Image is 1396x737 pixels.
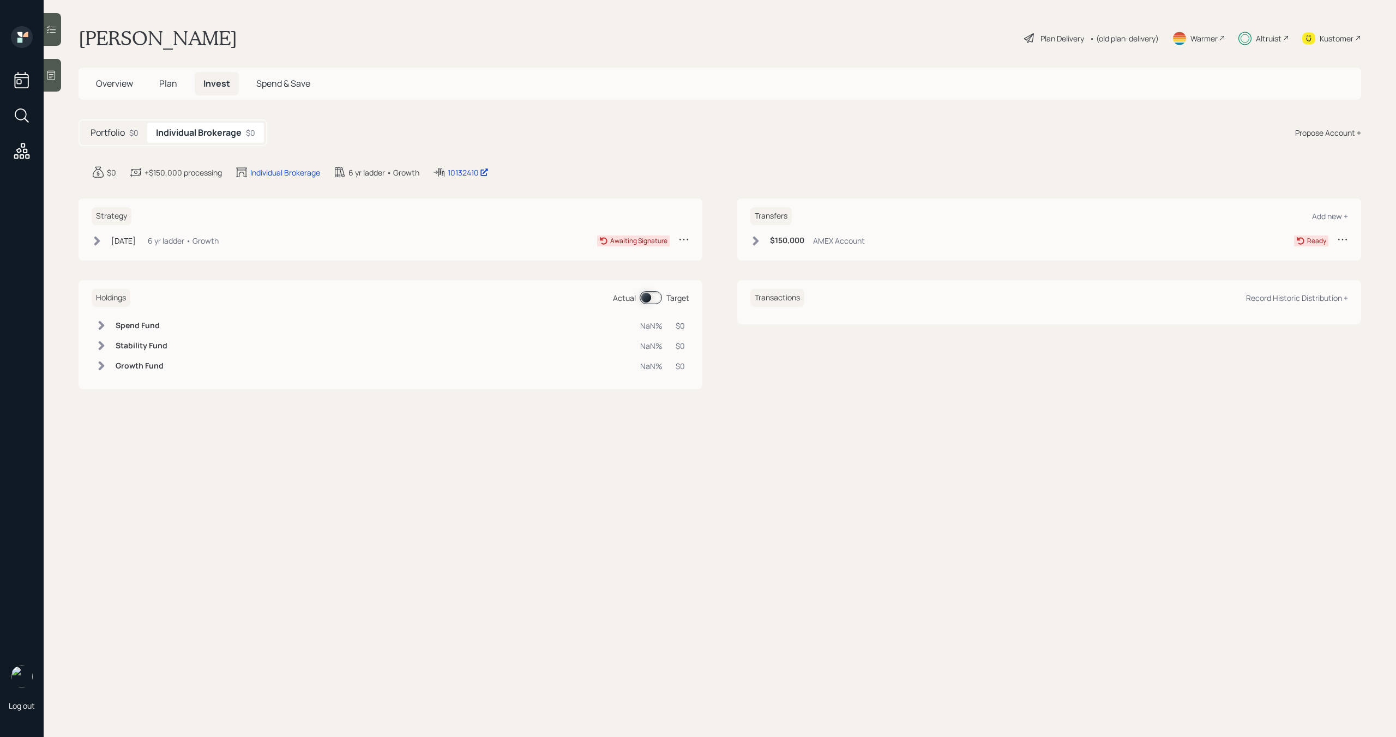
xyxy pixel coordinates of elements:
[1246,293,1348,303] div: Record Historic Distribution +
[1307,236,1326,246] div: Ready
[666,292,689,304] div: Target
[91,128,125,138] h5: Portfolio
[676,320,685,331] div: $0
[203,77,230,89] span: Invest
[1320,33,1353,44] div: Kustomer
[813,235,865,246] div: AMEX Account
[1295,127,1361,138] div: Propose Account +
[92,207,131,225] h6: Strategy
[1312,211,1348,221] div: Add new +
[448,167,489,178] div: 10132410
[156,128,242,138] h5: Individual Brokerage
[11,666,33,687] img: michael-russo-headshot.png
[640,340,663,352] div: NaN%
[145,167,222,178] div: +$150,000 processing
[770,236,804,245] h6: $150,000
[750,289,804,307] h6: Transactions
[640,360,663,372] div: NaN%
[1190,33,1218,44] div: Warmer
[246,127,255,138] div: $0
[116,361,167,371] h6: Growth Fund
[613,292,636,304] div: Actual
[96,77,133,89] span: Overview
[111,235,136,246] div: [DATE]
[610,236,667,246] div: Awaiting Signature
[676,360,685,372] div: $0
[92,289,130,307] h6: Holdings
[79,26,237,50] h1: [PERSON_NAME]
[159,77,177,89] span: Plan
[1040,33,1084,44] div: Plan Delivery
[256,77,310,89] span: Spend & Save
[640,320,663,331] div: NaN%
[348,167,419,178] div: 6 yr ladder • Growth
[116,341,167,351] h6: Stability Fund
[1256,33,1281,44] div: Altruist
[116,321,167,330] h6: Spend Fund
[129,127,139,138] div: $0
[148,235,219,246] div: 6 yr ladder • Growth
[676,340,685,352] div: $0
[250,167,320,178] div: Individual Brokerage
[1090,33,1159,44] div: • (old plan-delivery)
[9,700,35,711] div: Log out
[107,167,116,178] div: $0
[750,207,792,225] h6: Transfers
